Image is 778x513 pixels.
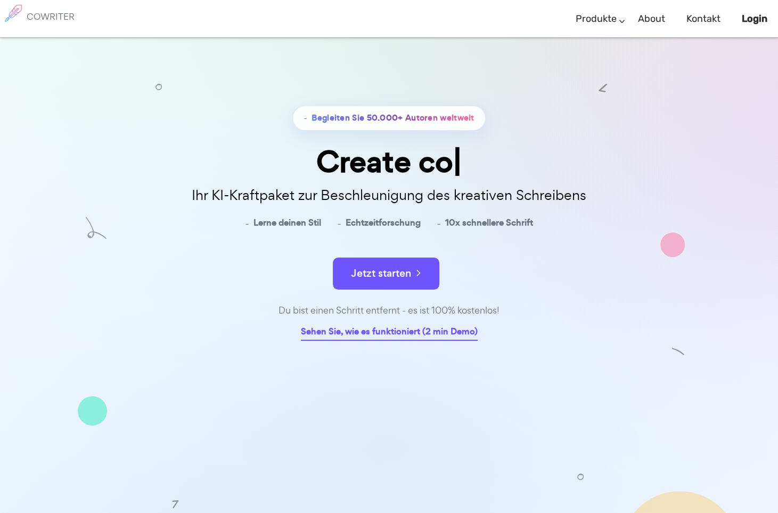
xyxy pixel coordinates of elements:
img: Form [86,217,107,239]
div: Du bist einen Schritt entfernt - es ist 100% kostenlos! [123,303,656,318]
span: - [245,215,249,231]
a: Produkte [576,3,617,35]
button: Jetzt starten [333,258,439,290]
span: Begleiten Sie 50.000+ Autoren weltweit [312,110,474,126]
img: Form [671,346,685,359]
img: Form [577,473,584,479]
p: Ihr KI-Kraftpaket zur Beschleunigung des kreativen Schreibens [123,184,656,207]
img: Form [171,499,181,508]
img: Form [78,396,107,426]
b: Login [742,13,767,25]
h6: COWRITER [27,12,75,21]
span: - [304,110,307,126]
span: 10x schnellere Schrift [445,215,533,231]
span: Lerne deinen Stil [253,215,321,231]
span: Echtzeitforschung [346,215,421,231]
div: Create co [123,147,656,177]
a: Kontakt [686,3,720,35]
span: - [337,215,341,231]
a: Login [742,3,767,35]
img: Form [660,233,685,257]
span: - [437,215,441,231]
a: About [638,3,665,35]
a: Sehen Sie, wie es funktioniert (2 min Demo) [301,324,478,341]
